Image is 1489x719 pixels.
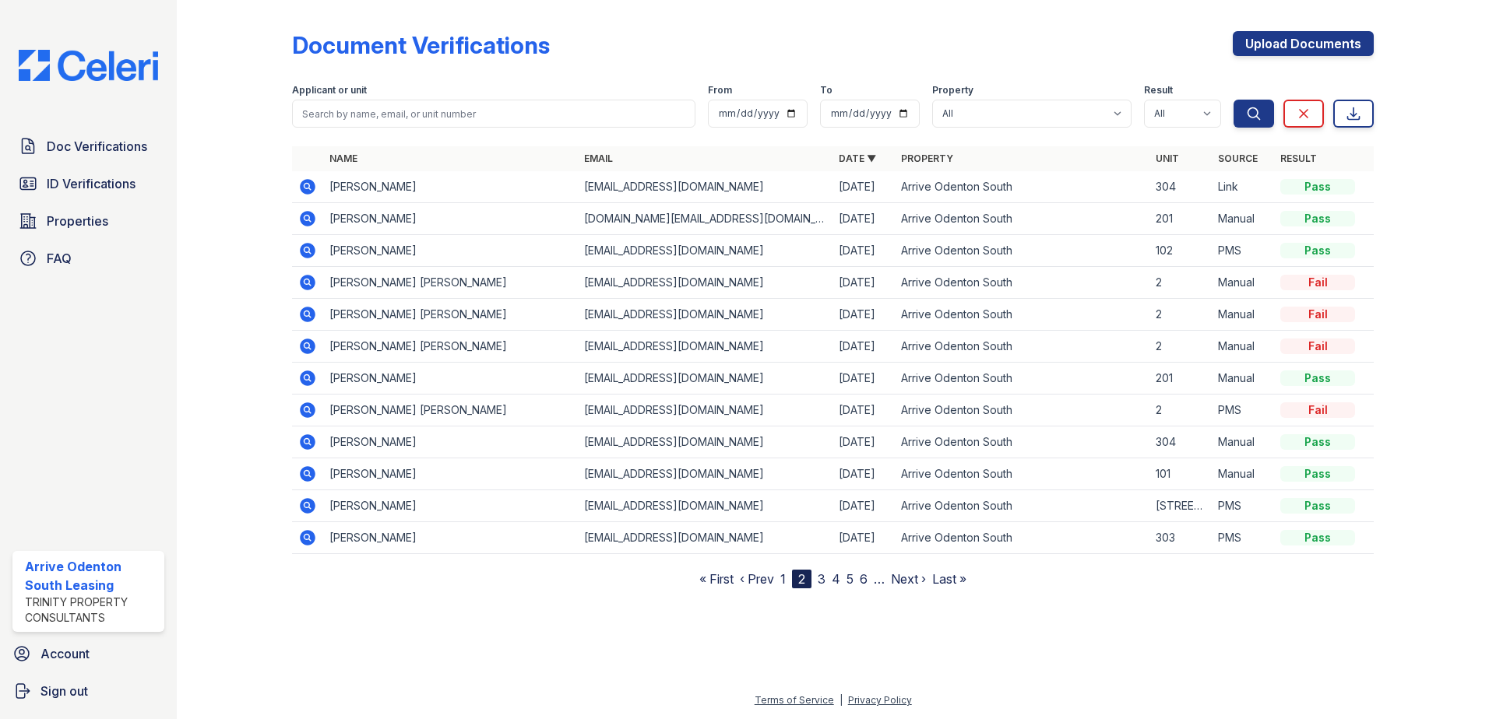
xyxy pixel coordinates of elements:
[47,174,136,193] span: ID Verifications
[895,458,1149,490] td: Arrive Odenton South
[578,299,833,331] td: [EMAIL_ADDRESS][DOMAIN_NAME]
[833,395,895,426] td: [DATE]
[323,458,578,490] td: [PERSON_NAME]
[1212,171,1274,203] td: Link
[1280,530,1355,545] div: Pass
[323,171,578,203] td: [PERSON_NAME]
[323,490,578,522] td: [PERSON_NAME]
[47,137,147,156] span: Doc Verifications
[891,571,926,587] a: Next ›
[1212,458,1274,490] td: Manual
[895,522,1149,554] td: Arrive Odenton South
[895,331,1149,363] td: Arrive Odenton South
[833,522,895,554] td: [DATE]
[578,426,833,458] td: [EMAIL_ADDRESS][DOMAIN_NAME]
[12,168,164,199] a: ID Verifications
[6,638,171,669] a: Account
[1212,235,1274,267] td: PMS
[323,203,578,235] td: [PERSON_NAME]
[1280,434,1355,450] div: Pass
[1280,211,1355,226] div: Pass
[833,267,895,299] td: [DATE]
[40,682,88,700] span: Sign out
[847,571,854,587] a: 5
[1280,498,1355,514] div: Pass
[932,84,973,96] label: Property
[323,331,578,363] td: [PERSON_NAME] [PERSON_NAME]
[1212,363,1274,395] td: Manual
[895,426,1149,458] td: Arrive Odenton South
[1149,331,1212,363] td: 2
[323,299,578,331] td: [PERSON_NAME] [PERSON_NAME]
[833,235,895,267] td: [DATE]
[1280,179,1355,195] div: Pass
[895,235,1149,267] td: Arrive Odenton South
[323,267,578,299] td: [PERSON_NAME] [PERSON_NAME]
[901,153,953,164] a: Property
[578,490,833,522] td: [EMAIL_ADDRESS][DOMAIN_NAME]
[1149,235,1212,267] td: 102
[1149,203,1212,235] td: 201
[1280,370,1355,386] div: Pass
[895,395,1149,426] td: Arrive Odenton South
[895,267,1149,299] td: Arrive Odenton South
[755,694,834,706] a: Terms of Service
[578,395,833,426] td: [EMAIL_ADDRESS][DOMAIN_NAME]
[895,490,1149,522] td: Arrive Odenton South
[40,644,90,663] span: Account
[323,395,578,426] td: [PERSON_NAME] [PERSON_NAME]
[1149,299,1212,331] td: 2
[833,490,895,522] td: [DATE]
[578,458,833,490] td: [EMAIL_ADDRESS][DOMAIN_NAME]
[780,571,786,587] a: 1
[12,243,164,274] a: FAQ
[6,50,171,81] img: CE_Logo_Blue-a8612792a0a2168367f1c8372b55b34899dd931a85d93a1a3d3e32e68fde9ad4.png
[329,153,357,164] a: Name
[1218,153,1258,164] a: Source
[1212,490,1274,522] td: PMS
[12,205,164,237] a: Properties
[25,594,158,626] div: Trinity Property Consultants
[932,571,966,587] a: Last »
[323,426,578,458] td: [PERSON_NAME]
[578,235,833,267] td: [EMAIL_ADDRESS][DOMAIN_NAME]
[1280,466,1355,482] div: Pass
[6,675,171,707] button: Sign out
[1280,275,1355,290] div: Fail
[292,84,367,96] label: Applicant or unit
[1212,395,1274,426] td: PMS
[792,570,811,588] div: 2
[1212,426,1274,458] td: Manual
[848,694,912,706] a: Privacy Policy
[578,267,833,299] td: [EMAIL_ADDRESS][DOMAIN_NAME]
[1212,267,1274,299] td: Manual
[895,299,1149,331] td: Arrive Odenton South
[578,331,833,363] td: [EMAIL_ADDRESS][DOMAIN_NAME]
[1280,307,1355,322] div: Fail
[1156,153,1179,164] a: Unit
[12,131,164,162] a: Doc Verifications
[1149,490,1212,522] td: [STREET_ADDRESS]
[833,203,895,235] td: [DATE]
[1280,338,1355,354] div: Fail
[578,203,833,235] td: [DOMAIN_NAME][EMAIL_ADDRESS][DOMAIN_NAME]
[895,203,1149,235] td: Arrive Odenton South
[833,363,895,395] td: [DATE]
[860,571,868,587] a: 6
[1212,203,1274,235] td: Manual
[1149,522,1212,554] td: 303
[1149,363,1212,395] td: 201
[584,153,613,164] a: Email
[323,363,578,395] td: [PERSON_NAME]
[833,458,895,490] td: [DATE]
[820,84,833,96] label: To
[833,171,895,203] td: [DATE]
[895,363,1149,395] td: Arrive Odenton South
[1149,395,1212,426] td: 2
[832,571,840,587] a: 4
[1280,402,1355,418] div: Fail
[1149,267,1212,299] td: 2
[578,171,833,203] td: [EMAIL_ADDRESS][DOMAIN_NAME]
[47,212,108,230] span: Properties
[833,299,895,331] td: [DATE]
